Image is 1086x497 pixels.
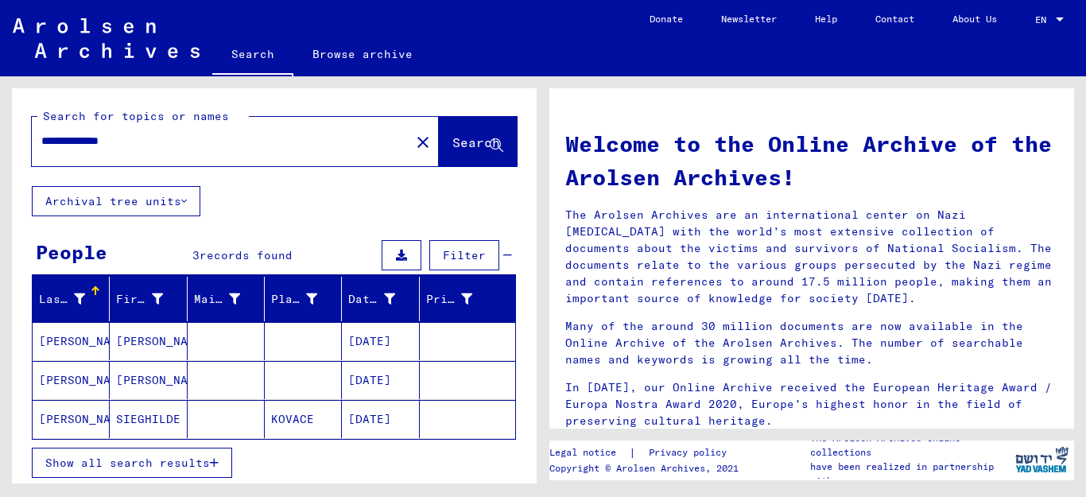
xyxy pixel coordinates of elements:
[194,291,240,308] div: Maiden Name
[39,286,109,312] div: Last Name
[413,133,432,152] mat-icon: close
[45,456,210,470] span: Show all search results
[549,445,629,461] a: Legal notice
[33,400,110,438] mat-cell: [PERSON_NAME]
[342,277,419,321] mat-header-cell: Date of Birth
[271,291,317,308] div: Place of Birth
[110,322,187,360] mat-cell: [PERSON_NAME]
[810,460,1009,488] p: have been realized in partnership with
[271,286,341,312] div: Place of Birth
[33,277,110,321] mat-header-cell: Last Name
[194,286,264,312] div: Maiden Name
[33,361,110,399] mat-cell: [PERSON_NAME]
[200,248,293,262] span: records found
[1012,440,1072,480] img: yv_logo.png
[342,400,419,438] mat-cell: [DATE]
[810,431,1009,460] p: The Arolsen Archives online collections
[348,286,418,312] div: Date of Birth
[32,448,232,478] button: Show all search results
[1035,14,1053,25] span: EN
[36,238,107,266] div: People
[39,291,85,308] div: Last Name
[439,117,517,166] button: Search
[565,207,1058,307] p: The Arolsen Archives are an international center on Nazi [MEDICAL_DATA] with the world’s most ext...
[265,400,342,438] mat-cell: KOVACE
[426,291,472,308] div: Prisoner #
[116,286,186,312] div: First Name
[32,186,200,216] button: Archival tree units
[549,445,746,461] div: |
[443,248,486,262] span: Filter
[426,286,496,312] div: Prisoner #
[420,277,515,321] mat-header-cell: Prisoner #
[348,291,394,308] div: Date of Birth
[293,35,432,73] a: Browse archive
[212,35,293,76] a: Search
[110,277,187,321] mat-header-cell: First Name
[110,361,187,399] mat-cell: [PERSON_NAME]
[110,400,187,438] mat-cell: SIEGHILDE
[565,127,1058,194] h1: Welcome to the Online Archive of the Arolsen Archives!
[188,277,265,321] mat-header-cell: Maiden Name
[342,322,419,360] mat-cell: [DATE]
[13,18,200,58] img: Arolsen_neg.svg
[116,291,162,308] div: First Name
[43,109,229,123] mat-label: Search for topics or names
[407,126,439,157] button: Clear
[636,445,746,461] a: Privacy policy
[342,361,419,399] mat-cell: [DATE]
[565,318,1058,368] p: Many of the around 30 million documents are now available in the Online Archive of the Arolsen Ar...
[549,461,746,476] p: Copyright © Arolsen Archives, 2021
[192,248,200,262] span: 3
[429,240,499,270] button: Filter
[452,134,500,150] span: Search
[265,277,342,321] mat-header-cell: Place of Birth
[565,379,1058,429] p: In [DATE], our Online Archive received the European Heritage Award / Europa Nostra Award 2020, Eu...
[33,322,110,360] mat-cell: [PERSON_NAME]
